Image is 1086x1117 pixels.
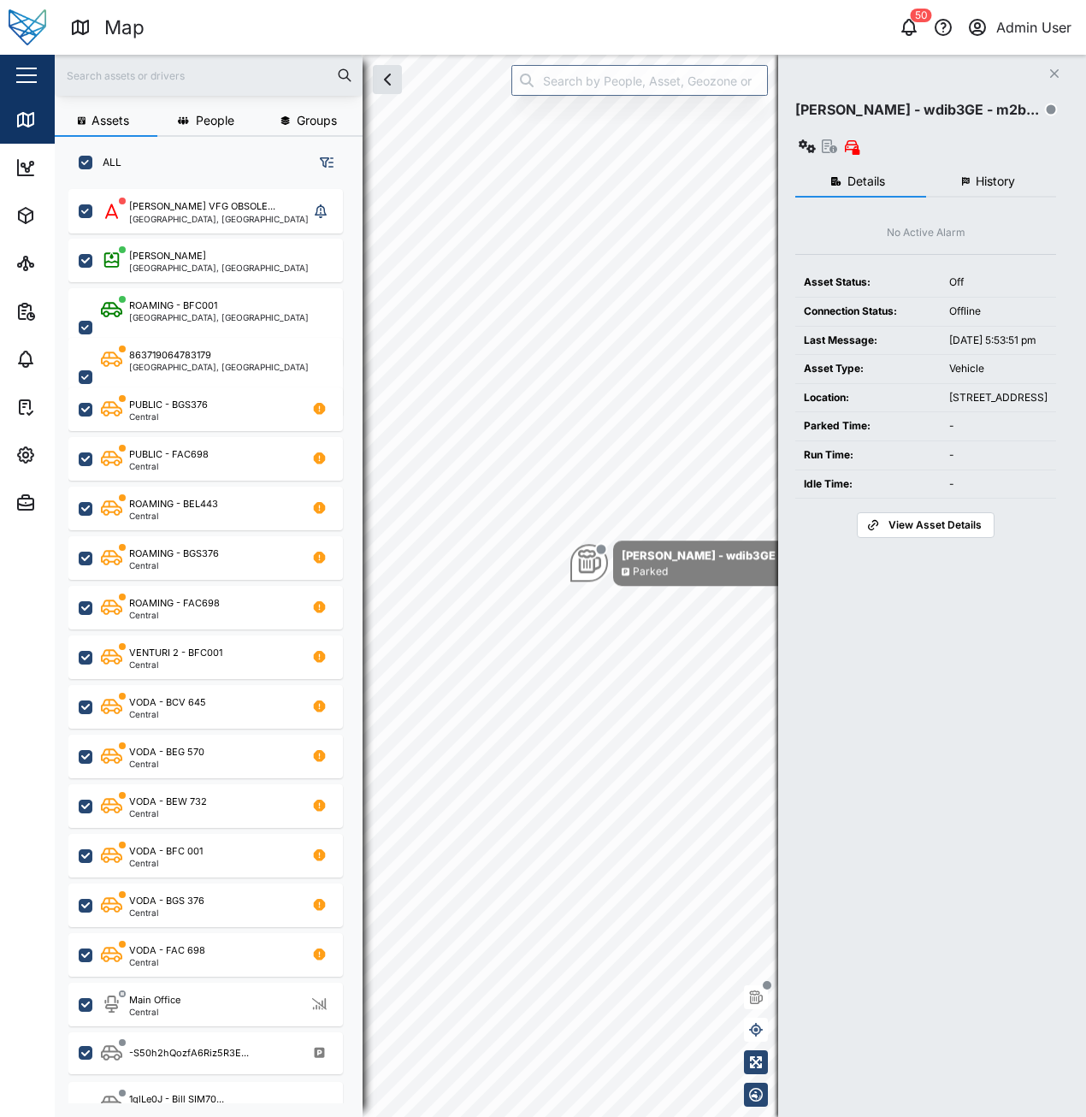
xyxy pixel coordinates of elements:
[65,62,352,88] input: Search assets or drivers
[949,418,1048,434] div: -
[196,115,234,127] span: People
[44,206,97,225] div: Assets
[129,462,209,470] div: Central
[129,363,309,371] div: [GEOGRAPHIC_DATA], [GEOGRAPHIC_DATA]
[570,541,831,586] div: Map marker
[804,275,932,291] div: Asset Status:
[129,263,309,272] div: [GEOGRAPHIC_DATA], [GEOGRAPHIC_DATA]
[804,304,932,320] div: Connection Status:
[949,361,1048,377] div: Vehicle
[911,9,932,22] div: 50
[44,398,91,417] div: Tasks
[129,894,204,908] div: VODA - BGS 376
[129,710,206,718] div: Central
[949,333,1048,349] div: [DATE] 5:53:51 pm
[297,115,337,127] span: Groups
[129,511,218,520] div: Central
[129,447,209,462] div: PUBLIC - FAC698
[129,348,211,363] div: 863719064783179
[622,547,823,564] div: [PERSON_NAME] - wdib3GE - m2b...
[55,55,1086,1117] canvas: Map
[129,1092,224,1107] div: 1qlLe0J - Bill SIM70...
[129,660,222,669] div: Central
[804,333,932,349] div: Last Message:
[44,158,121,177] div: Dashboard
[511,65,768,96] input: Search by People, Asset, Geozone or Place
[129,809,207,818] div: Central
[804,447,932,464] div: Run Time:
[795,99,1039,121] div: [PERSON_NAME] - wdib3GE - m2b...
[44,302,103,321] div: Reports
[804,361,932,377] div: Asset Type:
[129,943,205,958] div: VODA - FAC 698
[129,759,204,768] div: Central
[976,175,1015,187] span: History
[804,476,932,493] div: Idle Time:
[129,646,222,660] div: VENTURI 2 - BFC001
[129,215,309,223] div: [GEOGRAPHIC_DATA], [GEOGRAPHIC_DATA]
[965,15,1072,39] button: Admin User
[857,512,994,538] a: View Asset Details
[129,908,204,917] div: Central
[44,493,95,512] div: Admin
[129,313,309,322] div: [GEOGRAPHIC_DATA], [GEOGRAPHIC_DATA]
[949,275,1048,291] div: Off
[129,298,217,313] div: ROAMING - BFC001
[804,390,932,406] div: Location:
[888,513,982,537] span: View Asset Details
[129,611,220,619] div: Central
[104,13,145,43] div: Map
[129,958,205,966] div: Central
[44,446,105,464] div: Settings
[887,225,965,241] div: No Active Alarm
[129,844,203,859] div: VODA - BFC 001
[44,350,97,369] div: Alarms
[129,249,206,263] div: [PERSON_NAME]
[633,564,668,580] div: Parked
[68,183,362,1103] div: grid
[129,695,206,710] div: VODA - BCV 645
[949,304,1048,320] div: Offline
[44,254,86,273] div: Sites
[949,390,1048,406] div: [STREET_ADDRESS]
[129,795,207,809] div: VODA - BEW 732
[847,175,885,187] span: Details
[9,9,46,46] img: Main Logo
[92,156,121,169] label: ALL
[129,1046,249,1061] div: -S50h2hQozfA6Riz5R3E...
[44,110,83,129] div: Map
[129,398,208,412] div: PUBLIC - BGS376
[129,547,219,561] div: ROAMING - BGS376
[804,418,932,434] div: Parked Time:
[91,115,129,127] span: Assets
[129,859,203,867] div: Central
[129,993,180,1008] div: Main Office
[129,199,275,214] div: [PERSON_NAME] VFG OBSOLE...
[129,745,204,759] div: VODA - BEG 570
[949,447,1048,464] div: -
[996,17,1071,38] div: Admin User
[129,561,219,570] div: Central
[129,412,208,421] div: Central
[129,1008,180,1016] div: Central
[129,596,220,611] div: ROAMING - FAC698
[949,476,1048,493] div: -
[129,497,218,511] div: ROAMING - BEL443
